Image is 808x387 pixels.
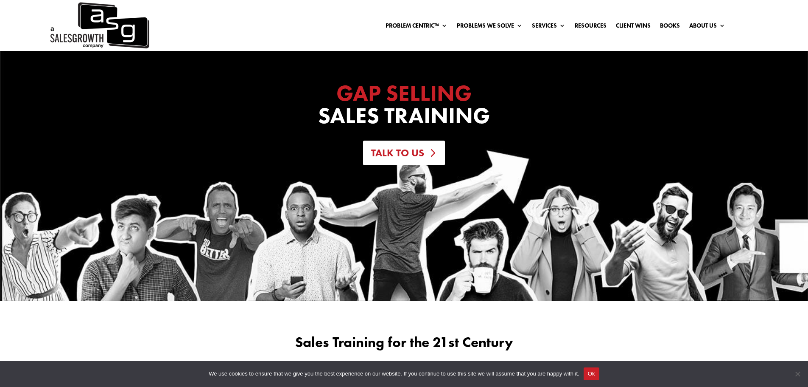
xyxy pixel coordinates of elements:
a: Problem Centric™ [386,23,447,32]
button: Ok [584,367,599,380]
span: Sales Training for the 21st Century [295,333,513,351]
a: About Us [689,23,725,32]
a: Talk To Us [363,141,445,166]
a: Books [660,23,680,32]
span: We use cookies to ensure that we give you the best experience on our website. If you continue to ... [209,370,579,378]
a: Services [532,23,565,32]
span: GAP SELLING [336,79,472,107]
h1: Sales Training [235,82,574,131]
span: No [793,370,802,378]
a: Problems We Solve [457,23,523,32]
a: Client Wins [616,23,651,32]
a: Resources [575,23,607,32]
